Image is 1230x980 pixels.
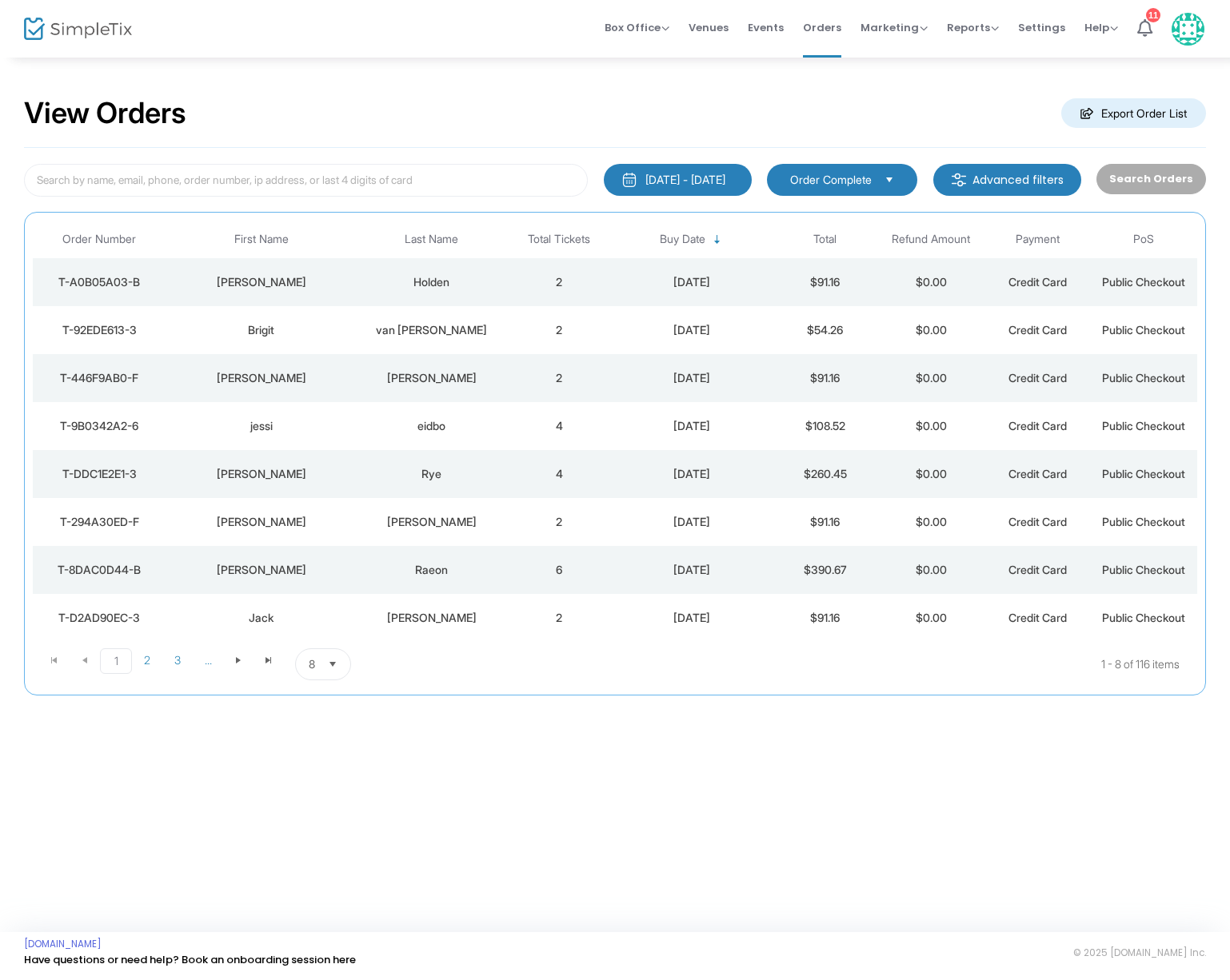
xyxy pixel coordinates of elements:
m-button: Export Order List [1061,98,1206,128]
td: $0.00 [878,354,984,402]
span: Public Checkout [1102,563,1185,576]
span: Credit Card [1008,467,1067,480]
div: Rachel [170,562,353,578]
div: Data table [33,221,1197,642]
span: Buy Date [660,233,705,246]
a: Have questions or need help? Book an onboarding session here [24,952,356,967]
span: Credit Card [1008,563,1067,576]
span: Public Checkout [1102,419,1185,432]
button: [DATE] - [DATE] [604,164,752,196]
div: Mary [170,466,353,482]
div: 9/22/2025 [617,514,768,530]
td: $91.16 [772,354,878,402]
div: 9/23/2025 [617,274,768,290]
div: Jack [170,610,353,626]
span: Box Office [605,20,669,35]
span: Page 1 [100,648,132,674]
td: 2 [506,594,613,642]
span: Marketing [861,20,928,35]
td: 2 [506,258,613,306]
m-button: Advanced filters [933,164,1081,196]
td: $91.16 [772,594,878,642]
span: PoS [1133,233,1154,246]
kendo-pager-info: 1 - 8 of 116 items [510,648,1180,680]
td: 4 [506,450,613,498]
td: 2 [506,354,613,402]
div: T-92EDE613-3 [37,322,162,338]
img: monthly [621,172,637,188]
span: Order Complete [790,172,872,188]
div: eidbo [361,418,502,434]
td: $0.00 [878,258,984,306]
td: $108.52 [772,402,878,450]
span: Credit Card [1008,419,1067,432]
div: Rye [361,466,502,482]
span: Credit Card [1008,611,1067,624]
div: 9/22/2025 [617,562,768,578]
th: Total [772,221,878,258]
td: 4 [506,402,613,450]
div: 9/23/2025 [617,418,768,434]
span: Public Checkout [1102,467,1185,480]
span: Credit Card [1008,275,1067,289]
td: 2 [506,306,613,354]
span: Public Checkout [1102,371,1185,384]
div: 9/22/2025 [617,610,768,626]
span: Events [748,7,784,48]
span: Order Number [62,233,136,246]
span: First Name [234,233,289,246]
div: T-8DAC0D44-B [37,562,162,578]
button: Select [878,171,901,189]
div: Jedlicka Halvarson [361,370,502,386]
div: Holden [361,274,502,290]
span: Page 3 [162,648,193,672]
span: Page 4 [193,648,223,672]
td: $0.00 [878,450,984,498]
span: Public Checkout [1102,515,1185,528]
img: filter [951,172,967,188]
span: Go to the next page [223,648,254,672]
div: Heidi [170,370,353,386]
td: $0.00 [878,498,984,546]
div: Brigit [170,322,353,338]
span: Orders [803,7,841,48]
h2: View Orders [24,96,186,131]
div: Sommerfeld [361,514,502,530]
div: T-A0B05A03-B [37,274,162,290]
th: Total Tickets [506,221,613,258]
input: Search by name, email, phone, order number, ip address, or last 4 digits of card [24,164,588,197]
td: 6 [506,546,613,594]
td: $260.45 [772,450,878,498]
span: Sortable [711,233,724,246]
td: $0.00 [878,594,984,642]
span: Public Checkout [1102,275,1185,289]
a: [DOMAIN_NAME] [24,938,102,950]
div: [DATE] - [DATE] [645,172,725,188]
span: Go to the last page [254,648,284,672]
div: 9/23/2025 [617,322,768,338]
span: © 2025 [DOMAIN_NAME] Inc. [1073,946,1206,959]
div: T-D2AD90EC-3 [37,610,162,626]
td: $0.00 [878,306,984,354]
div: Lisa [170,274,353,290]
td: $0.00 [878,546,984,594]
td: $0.00 [878,402,984,450]
span: Public Checkout [1102,323,1185,337]
span: Reports [947,20,999,35]
span: Go to the next page [232,654,245,667]
div: T-446F9AB0-F [37,370,162,386]
div: T-9B0342A2-6 [37,418,162,434]
div: van Gemeren [361,322,502,338]
td: 2 [506,498,613,546]
span: Go to the last page [262,654,275,667]
td: $390.67 [772,546,878,594]
td: $91.16 [772,498,878,546]
span: Credit Card [1008,515,1067,528]
span: Credit Card [1008,371,1067,384]
div: jessi [170,418,353,434]
span: Page 2 [132,648,162,672]
span: Credit Card [1008,323,1067,337]
span: Last Name [405,233,458,246]
span: Public Checkout [1102,611,1185,624]
span: Payment [1016,233,1060,246]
